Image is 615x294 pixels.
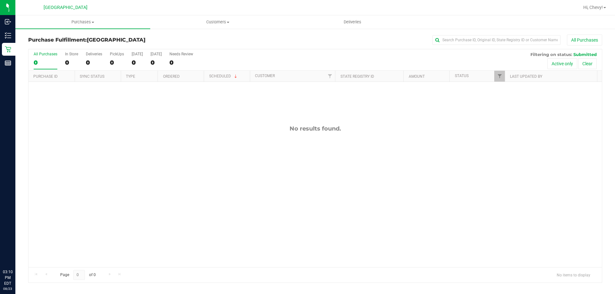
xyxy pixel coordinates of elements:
[15,15,150,29] a: Purchases
[5,46,11,52] inline-svg: Retail
[5,60,11,66] inline-svg: Reports
[583,5,603,10] span: Hi, Chevy!
[87,37,145,43] span: [GEOGRAPHIC_DATA]
[151,52,162,56] div: [DATE]
[151,59,162,66] div: 0
[150,15,285,29] a: Customers
[455,74,469,78] a: Status
[340,74,374,79] a: State Registry ID
[3,269,12,286] p: 03:10 PM EDT
[86,59,102,66] div: 0
[6,243,26,262] iframe: Resource center
[324,71,335,82] a: Filter
[5,32,11,39] inline-svg: Inventory
[80,74,104,79] a: Sync Status
[110,52,124,56] div: PickUps
[163,74,180,79] a: Ordered
[86,52,102,56] div: Deliveries
[55,270,101,280] span: Page of 0
[44,5,87,10] span: [GEOGRAPHIC_DATA]
[552,270,595,280] span: No items to display
[151,19,285,25] span: Customers
[132,52,143,56] div: [DATE]
[65,59,78,66] div: 0
[547,58,577,69] button: Active only
[34,59,57,66] div: 0
[510,74,542,79] a: Last Updated By
[110,59,124,66] div: 0
[530,52,572,57] span: Filtering on status:
[285,15,420,29] a: Deliveries
[255,74,275,78] a: Customer
[126,74,135,79] a: Type
[578,58,597,69] button: Clear
[33,74,58,79] a: Purchase ID
[567,35,602,45] button: All Purchases
[169,52,193,56] div: Needs Review
[335,19,370,25] span: Deliveries
[209,74,238,78] a: Scheduled
[573,52,597,57] span: Submitted
[65,52,78,56] div: In Store
[169,59,193,66] div: 0
[132,59,143,66] div: 0
[29,125,602,132] div: No results found.
[3,286,12,291] p: 08/23
[34,52,57,56] div: All Purchases
[5,19,11,25] inline-svg: Inbound
[28,37,219,43] h3: Purchase Fulfillment:
[494,71,505,82] a: Filter
[409,74,425,79] a: Amount
[432,35,561,45] input: Search Purchase ID, Original ID, State Registry ID or Customer Name...
[15,19,150,25] span: Purchases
